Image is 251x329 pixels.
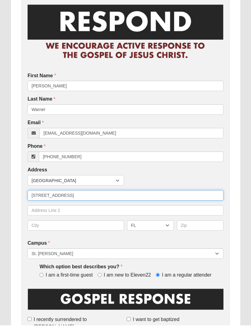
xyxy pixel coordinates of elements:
[98,277,102,281] input: I am new to Eleven22
[28,170,47,178] label: Address
[28,123,44,130] label: Email
[28,3,223,69] img: RespondCardHeader.png
[156,277,160,281] input: I am a regular attender
[162,276,212,283] span: I am a regular attender
[28,244,50,251] label: Campus
[127,321,131,325] input: I want to get baptized
[28,147,46,154] label: Phone
[28,292,223,319] img: GospelResponseBLK.png
[28,76,56,83] label: First Name
[28,100,55,107] label: Last Name
[104,276,151,283] span: I am new to Eleven22
[46,276,93,283] span: I am a first-time guest
[32,179,116,190] span: [GEOGRAPHIC_DATA]
[28,224,124,235] input: City
[39,267,122,274] label: Which option best describes you?
[28,194,223,205] input: Address Line 1
[28,321,32,325] input: I recently surrendered to [PERSON_NAME]
[39,277,43,281] input: I am a first-time guest
[28,209,223,220] input: Address Line 2
[133,320,179,327] span: I want to get baptized
[177,224,224,235] input: Zip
